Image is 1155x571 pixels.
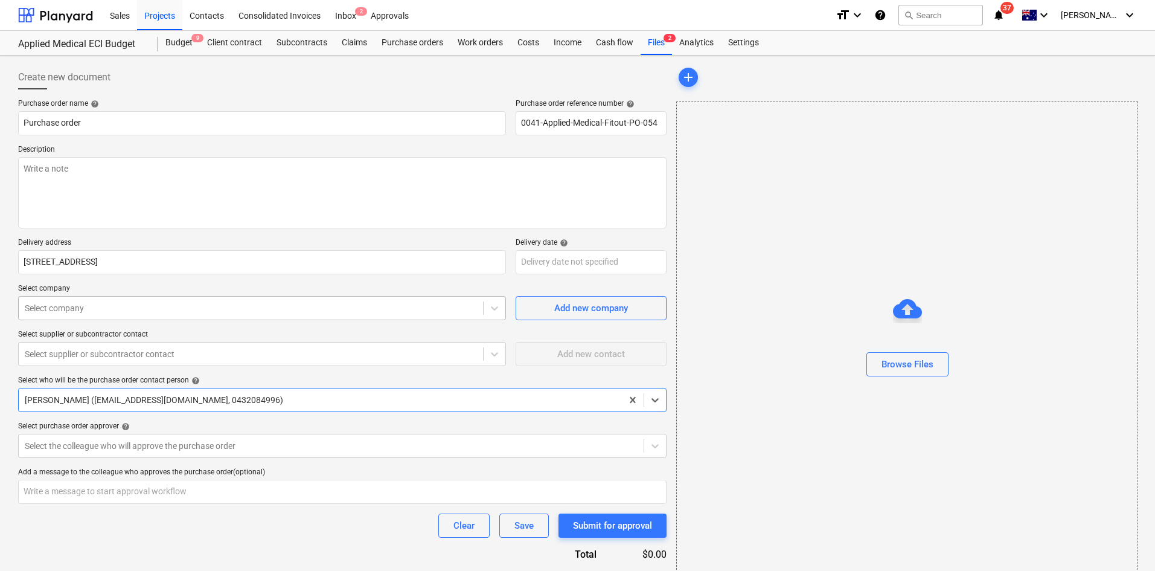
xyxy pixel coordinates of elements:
span: help [189,376,200,385]
i: format_size [836,8,850,22]
a: Claims [334,31,374,55]
a: Costs [510,31,546,55]
i: keyboard_arrow_down [1037,8,1051,22]
span: add [681,70,696,85]
input: Delivery address [18,250,506,274]
p: Delivery address [18,238,506,250]
a: Client contract [200,31,269,55]
button: Browse Files [866,352,949,376]
div: Submit for approval [573,518,652,534]
button: Submit for approval [558,514,667,538]
div: Select purchase order approver [18,422,667,431]
a: Subcontracts [269,31,334,55]
div: Clear [453,518,475,534]
div: Save [514,518,534,534]
div: Files [641,31,672,55]
a: Purchase orders [374,31,450,55]
input: Write a message to start approval workflow [18,480,667,504]
i: keyboard_arrow_down [1122,8,1137,22]
p: Description [18,145,667,157]
span: help [88,100,99,108]
div: Applied Medical ECI Budget [18,38,144,51]
div: Purchase order reference number [516,99,667,109]
span: help [624,100,635,108]
a: Cash flow [589,31,641,55]
div: Delivery date [516,238,667,248]
input: Order number [516,111,667,135]
button: Search [898,5,983,25]
span: 37 [1000,2,1014,14]
span: Create new document [18,70,110,85]
button: Save [499,514,549,538]
i: keyboard_arrow_down [850,8,865,22]
input: Delivery date not specified [516,250,667,274]
a: Budget9 [158,31,200,55]
a: Income [546,31,589,55]
button: Add new company [516,296,667,320]
p: Select company [18,284,506,296]
a: Settings [721,31,766,55]
div: Add a message to the colleague who approves the purchase order (optional) [18,468,667,477]
div: Add new company [554,300,628,316]
iframe: Chat Widget [1095,513,1155,571]
div: Purchase order name [18,99,506,109]
i: Knowledge base [874,8,886,22]
button: Clear [438,514,490,538]
a: Work orders [450,31,510,55]
div: Budget [158,31,200,55]
p: Select supplier or subcontractor contact [18,330,506,342]
span: 2 [355,7,367,16]
div: Browse Files [881,356,933,372]
span: search [904,10,913,20]
span: [PERSON_NAME] [1061,10,1121,20]
input: Document name [18,111,506,135]
div: $0.00 [616,547,667,561]
a: Files2 [641,31,672,55]
div: Select who will be the purchase order contact person [18,376,667,386]
span: help [119,422,130,431]
span: 2 [664,34,676,42]
span: 9 [191,34,203,42]
i: notifications [993,8,1005,22]
span: help [557,239,568,247]
a: Analytics [672,31,721,55]
div: Total [510,547,616,561]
